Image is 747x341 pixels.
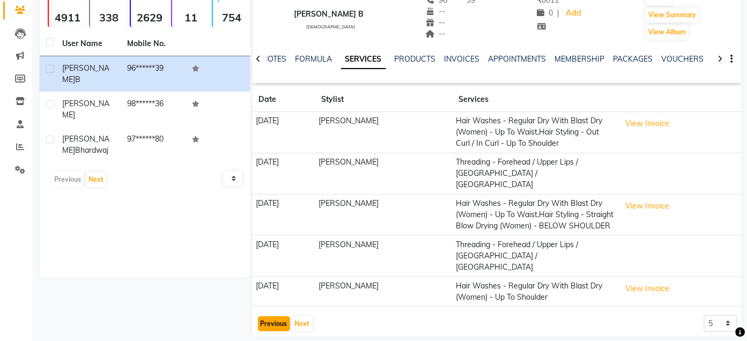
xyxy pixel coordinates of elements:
td: [PERSON_NAME] [315,194,453,235]
span: -- [425,18,446,27]
span: -- [425,29,446,39]
a: FORMULA [295,54,332,64]
button: View Invoice [621,115,675,132]
strong: 754 [213,11,251,24]
button: View Album [646,25,689,40]
span: [DEMOGRAPHIC_DATA] [307,24,356,29]
a: PRODUCTS [395,54,436,64]
td: Hair Washes - Regular Dry With Blast Dry (Women) - Up To Waist,Hair Styling - Straight Blow Dryin... [453,194,618,235]
td: [PERSON_NAME] [315,112,453,153]
td: [DATE] [253,277,315,307]
button: Next [292,316,313,331]
td: [PERSON_NAME] [315,235,453,277]
a: INVOICES [445,54,480,64]
a: MEMBERSHIP [555,54,605,64]
a: PACKAGES [613,54,653,64]
div: [PERSON_NAME] b [294,9,364,20]
span: [PERSON_NAME] [62,63,109,84]
td: Threading - Forehead / Upper Lips / [GEOGRAPHIC_DATA] / [GEOGRAPHIC_DATA] [453,235,618,277]
span: | [558,8,560,19]
span: -- [425,6,446,16]
strong: 11 [172,11,210,24]
span: b [75,75,80,84]
td: Hair Washes - Regular Dry With Blast Dry (Women) - Up To Shoulder [453,277,618,307]
a: APPOINTMENTS [489,54,546,64]
a: SERVICES [341,50,386,69]
button: View Invoice [621,280,675,297]
button: Next [86,172,106,187]
strong: 2629 [131,11,169,24]
td: [PERSON_NAME] [315,277,453,307]
td: [DATE] [253,194,315,235]
a: VOUCHERS [662,54,704,64]
th: Mobile No. [121,32,186,56]
span: Bhardwaj [75,145,108,155]
strong: 4911 [49,11,87,24]
span: 0 [537,8,553,18]
button: Previous [258,316,290,331]
td: [DATE] [253,112,315,153]
td: [DATE] [253,235,315,277]
strong: 338 [90,11,128,24]
a: Add [564,6,583,21]
th: Stylist [315,87,453,112]
td: [PERSON_NAME] [315,153,453,194]
span: [PERSON_NAME] [62,134,109,155]
button: View Invoice [621,198,675,214]
span: [PERSON_NAME] [62,99,109,120]
th: User Name [56,32,121,56]
a: NOTES [263,54,287,64]
td: Hair Washes - Regular Dry With Blast Dry (Women) - Up To Waist,Hair Styling - Out Curl / In Curl ... [453,112,618,153]
td: [DATE] [253,153,315,194]
th: Services [453,87,618,112]
td: Threading - Forehead / Upper Lips / [GEOGRAPHIC_DATA] / [GEOGRAPHIC_DATA] [453,153,618,194]
button: View Summary [646,8,699,23]
th: Date [253,87,315,112]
